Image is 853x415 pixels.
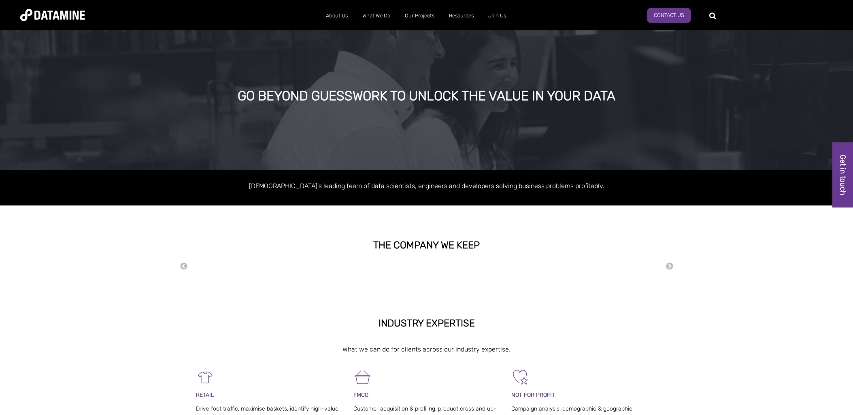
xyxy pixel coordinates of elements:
img: Datamine [20,9,85,21]
img: Retail-1 [196,368,214,386]
a: About Us [319,5,355,26]
a: Contact Us [647,8,691,23]
img: Not For Profit [511,368,530,386]
strong: THE COMPANY WE KEEP [373,239,480,251]
a: Join Us [481,5,513,26]
a: What We Do [355,5,398,26]
button: Previous [180,262,188,271]
button: Next [666,262,674,271]
img: FMCG [353,368,372,386]
div: GO BEYOND GUESSWORK TO UNLOCK THE VALUE IN YOUR DATA [96,89,757,104]
strong: INDUSTRY EXPERTISE [379,318,475,329]
a: Resources [442,5,481,26]
span: RETAIL [196,392,214,398]
a: Get in touch [832,142,853,207]
span: NOT FOR PROFIT [511,392,555,398]
p: [DEMOGRAPHIC_DATA]'s leading team of data scientists, engineers and developers solving business p... [196,180,657,191]
span: FMCG [353,392,368,398]
a: Our Projects [398,5,442,26]
span: What we can do for clients across our industry expertise. [342,345,511,353]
